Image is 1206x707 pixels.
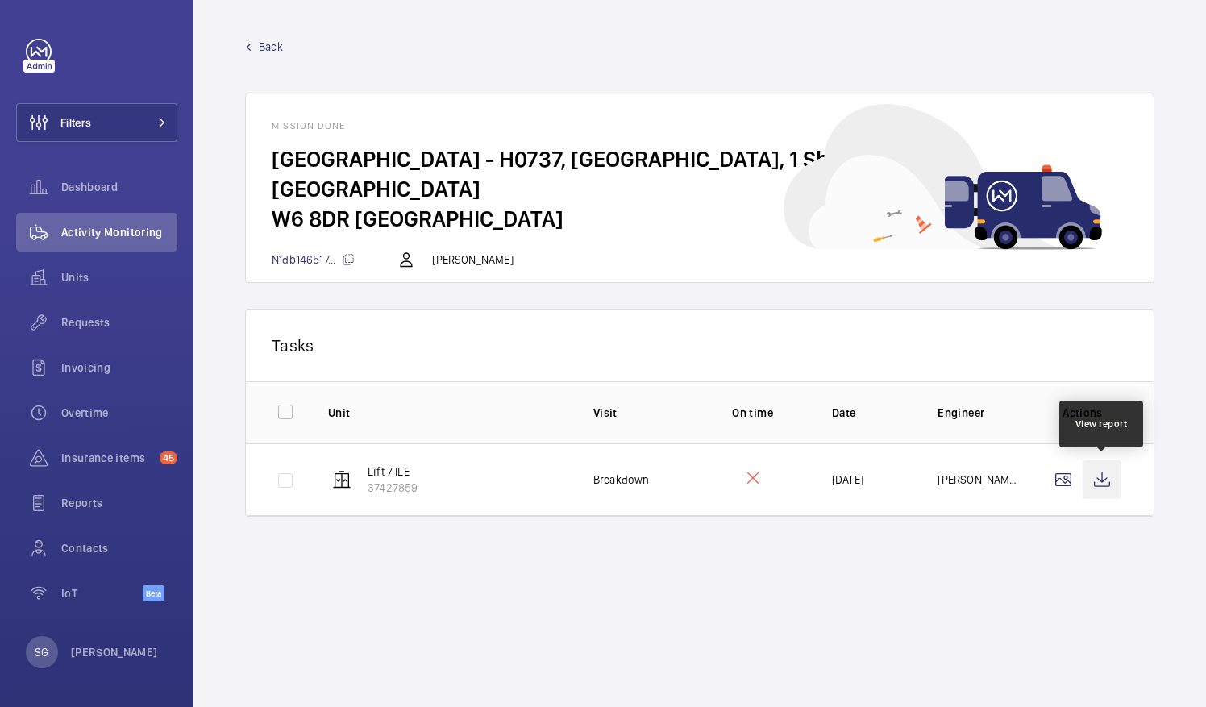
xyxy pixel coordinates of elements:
span: N°db146517... [272,253,355,266]
span: Requests [61,314,177,331]
span: Activity Monitoring [61,224,177,240]
span: Overtime [61,405,177,421]
p: Lift 7 ILE [368,464,418,480]
p: Unit [328,405,568,421]
span: 45 [160,451,177,464]
span: IoT [61,585,143,601]
span: Invoicing [61,360,177,376]
p: [DATE] [832,472,863,488]
p: [PERSON_NAME] [71,644,158,660]
p: Visit [593,405,674,421]
p: On time [699,405,805,421]
span: Units [61,269,177,285]
span: Contacts [61,540,177,556]
p: Engineer [938,405,1018,421]
p: Actions [1044,405,1121,421]
p: Tasks [272,335,1128,356]
span: Dashboard [61,179,177,195]
h1: Mission done [272,120,1128,131]
p: 37427859 [368,480,418,496]
button: Filters [16,103,177,142]
span: Reports [61,495,177,511]
p: Breakdown [593,472,650,488]
p: [PERSON_NAME] [432,252,513,268]
span: Beta [143,585,164,601]
div: View report [1075,417,1128,431]
img: elevator.svg [332,470,351,489]
p: Date [832,405,913,421]
p: [PERSON_NAME] [938,472,1018,488]
span: Back [259,39,283,55]
span: Insurance items [61,450,153,466]
h2: [GEOGRAPHIC_DATA] - H0737, [GEOGRAPHIC_DATA], 1 Shortlands, [GEOGRAPHIC_DATA] [272,144,1128,204]
p: SG [35,644,48,660]
span: Filters [60,114,91,131]
h2: W6 8DR [GEOGRAPHIC_DATA] [272,204,1128,234]
img: car delivery [784,104,1102,250]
